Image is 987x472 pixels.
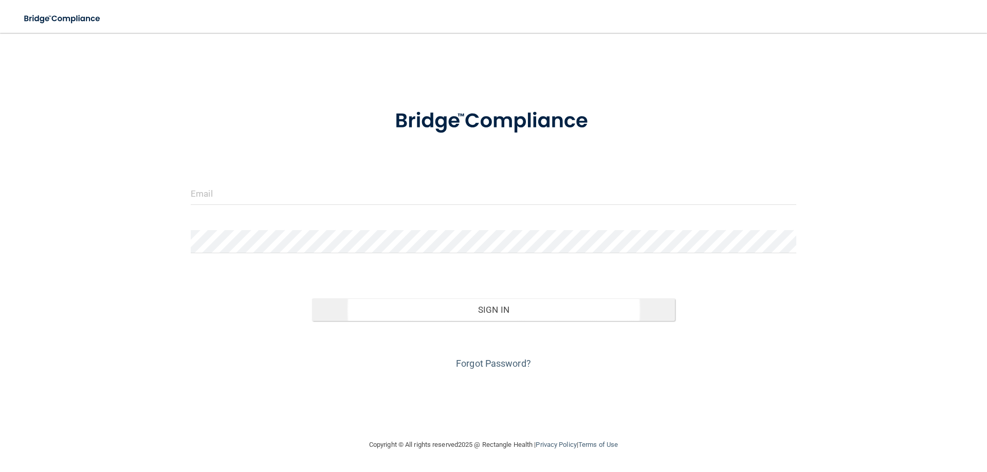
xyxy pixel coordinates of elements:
[374,95,613,148] img: bridge_compliance_login_screen.278c3ca4.svg
[15,8,110,29] img: bridge_compliance_login_screen.278c3ca4.svg
[191,182,796,205] input: Email
[456,358,531,369] a: Forgot Password?
[312,298,675,321] button: Sign In
[536,441,576,448] a: Privacy Policy
[578,441,618,448] a: Terms of Use
[306,428,681,461] div: Copyright © All rights reserved 2025 @ Rectangle Health | |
